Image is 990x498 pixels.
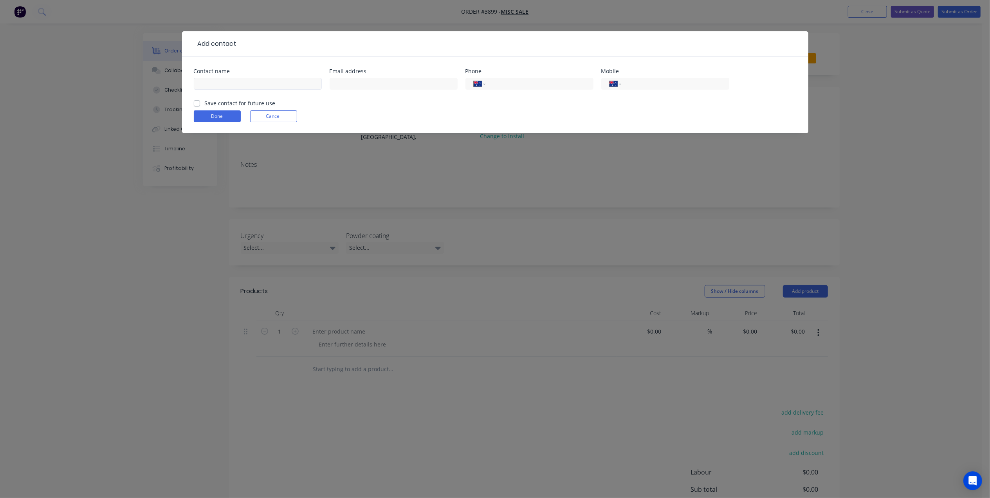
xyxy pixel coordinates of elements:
[194,39,236,49] div: Add contact
[205,99,276,107] label: Save contact for future use
[330,69,458,74] div: Email address
[465,69,593,74] div: Phone
[194,110,241,122] button: Done
[250,110,297,122] button: Cancel
[194,69,322,74] div: Contact name
[963,471,982,490] div: Open Intercom Messenger
[601,69,729,74] div: Mobile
